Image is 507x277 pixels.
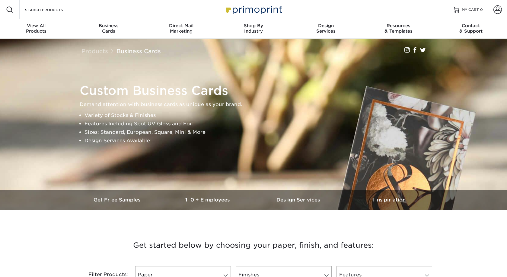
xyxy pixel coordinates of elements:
h1: Custom Business Cards [80,83,433,98]
h3: 10+ Employees [163,197,253,203]
li: Sizes: Standard, European, Square, Mini & More [84,128,433,137]
a: Get Free Samples [72,190,163,210]
li: Features Including Spot UV Gloss and Foil [84,120,433,128]
span: Contact [435,23,507,28]
div: Marketing [145,23,217,34]
a: DesignServices [290,19,362,39]
h3: Design Services [253,197,344,203]
span: MY CART [462,7,479,12]
a: Business Cards [116,48,161,54]
a: Inspiration [344,190,435,210]
a: 10+ Employees [163,190,253,210]
a: Design Services [253,190,344,210]
a: BusinessCards [72,19,145,39]
div: Services [290,23,362,34]
a: Shop ByIndustry [217,19,290,39]
img: Primoprint [223,3,284,16]
a: Resources& Templates [362,19,435,39]
li: Design Services Available [84,137,433,145]
li: Variety of Stocks & Finishes [84,111,433,120]
input: SEARCH PRODUCTS..... [24,6,83,13]
div: & Support [435,23,507,34]
a: Direct MailMarketing [145,19,217,39]
span: Resources [362,23,435,28]
h3: Inspiration [344,197,435,203]
div: Cards [72,23,145,34]
h3: Get Free Samples [72,197,163,203]
a: Contact& Support [435,19,507,39]
a: Products [81,48,108,54]
div: Industry [217,23,290,34]
span: Direct Mail [145,23,217,28]
span: Design [290,23,362,28]
span: 0 [480,8,483,12]
p: Demand attention with business cards as unique as your brand. [80,100,433,109]
span: Shop By [217,23,290,28]
h3: Get started below by choosing your paper, finish, and features: [77,232,430,259]
div: & Templates [362,23,435,34]
span: Business [72,23,145,28]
